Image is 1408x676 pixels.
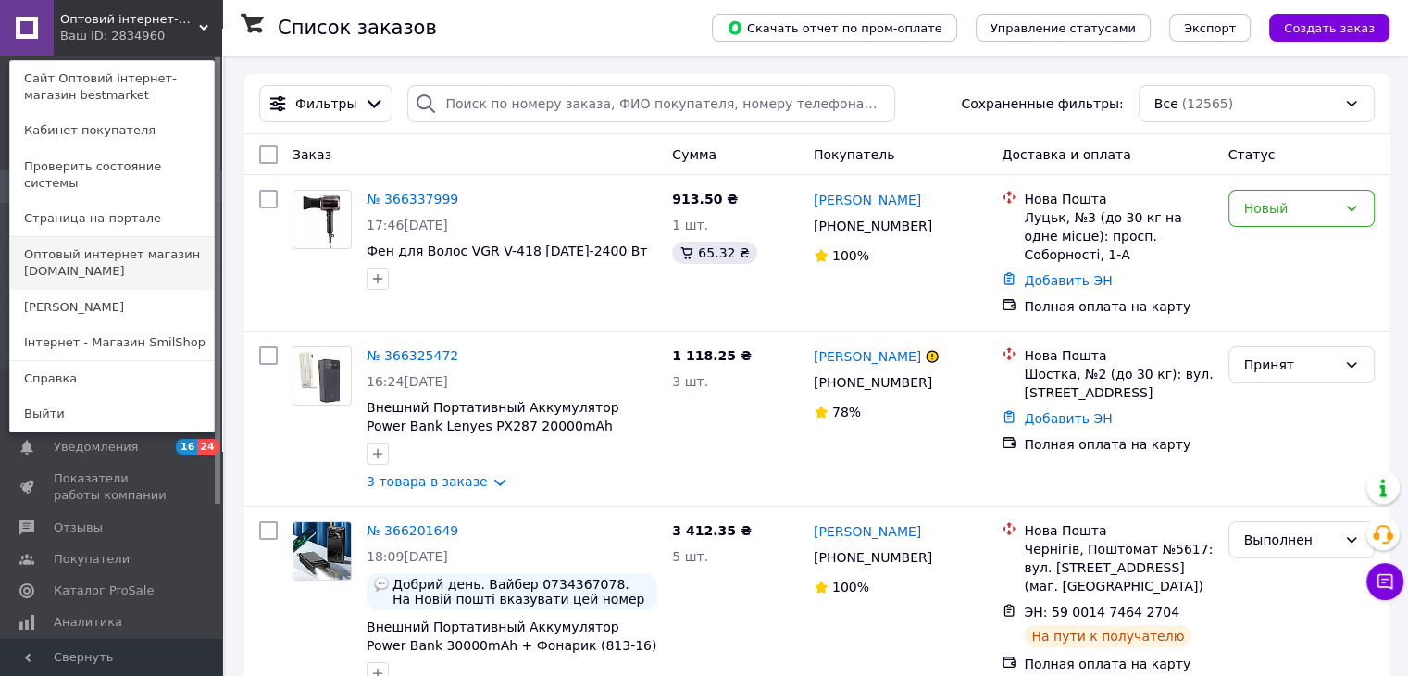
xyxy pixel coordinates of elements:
div: Полная оплата на карту [1024,297,1213,316]
button: Создать заказ [1269,14,1389,42]
a: Проверить состояние системы [10,149,214,201]
div: [PHONE_NUMBER] [810,369,936,395]
a: Справка [10,361,214,396]
span: Создать заказ [1284,21,1375,35]
a: Фото товару [293,521,352,581]
div: [PHONE_NUMBER] [810,213,936,239]
div: Луцьк, №3 (до 30 кг на одне місце): просп. Соборності, 1-А [1024,208,1213,264]
span: ЭН: 59 0014 7464 2704 [1024,605,1179,620]
div: [PHONE_NUMBER] [810,545,936,570]
a: Оптовый интернет магазин [DOMAIN_NAME] [10,237,214,289]
span: Доставка и оплата [1002,147,1130,162]
div: Нова Пошта [1024,346,1213,365]
div: Выполнен [1244,530,1337,550]
span: Аналитика [54,614,122,631]
h1: Список заказов [278,17,437,39]
a: Страница на портале [10,201,214,236]
span: 5 шт. [672,549,708,564]
span: Статус [1228,147,1276,162]
div: На пути к получателю [1024,625,1191,647]
a: Фото товару [293,190,352,249]
span: 3 412.35 ₴ [672,523,752,538]
img: Фото товару [293,522,351,580]
span: Покупатель [814,147,895,162]
a: Сайт Оптовий інтернет-магазин bestmarket [10,61,214,113]
a: Внешний Портативный Аккумулятор Power Bank 30000mAh + Фонарик (813-16) [367,620,656,653]
span: 16 [176,439,197,455]
span: Сумма [672,147,716,162]
a: Внешний Портативный Аккумулятор Power Bank Lenyes PX287 20000mAh [367,400,619,433]
a: Добавить ЭН [1024,273,1112,288]
img: :speech_balloon: [374,577,389,592]
span: Все [1154,94,1178,113]
span: 1 118.25 ₴ [672,348,752,363]
a: [PERSON_NAME] [814,522,921,541]
button: Скачать отчет по пром-оплате [712,14,957,42]
div: Новый [1244,198,1337,219]
a: [PERSON_NAME] [814,191,921,209]
div: Шостка, №2 (до 30 кг): вул. [STREET_ADDRESS] [1024,365,1213,402]
a: [PERSON_NAME] [10,290,214,325]
div: Полная оплата на карту [1024,655,1213,673]
span: 16:24[DATE] [367,374,448,389]
input: Поиск по номеру заказа, ФИО покупателя, номеру телефона, Email, номеру накладной [407,85,895,122]
span: 913.50 ₴ [672,192,738,207]
a: № 366325472 [367,348,458,363]
a: Выйти [10,396,214,432]
span: 1 шт. [672,218,708,232]
span: Заказ [293,147,331,162]
span: 3 шт. [672,374,708,389]
span: Добрий день. Вайбер 0734367078. На Новій пошті вказувати цей номер 0937859125. Дякую [392,577,650,607]
a: Добавить ЭН [1024,411,1112,426]
img: Фото товару [301,191,343,248]
span: Экспорт [1184,21,1236,35]
span: 100% [832,248,869,263]
div: Чернігів, Поштомат №5617: вул. [STREET_ADDRESS] (маг. [GEOGRAPHIC_DATA]) [1024,540,1213,595]
a: Інтернет - Магазин SmilShop [10,325,214,360]
button: Экспорт [1169,14,1251,42]
span: Отзывы [54,520,103,536]
span: 100% [832,580,869,595]
a: Фен для Волос VGR V-418 [DATE]-2400 Вт [367,244,647,258]
a: Фото товару [293,346,352,406]
img: Фото товару [295,347,350,405]
span: Сохраненные фильтры: [961,94,1123,113]
div: Принят [1244,355,1337,375]
button: Управление статусами [976,14,1151,42]
div: Нова Пошта [1024,190,1213,208]
div: Полная оплата на карту [1024,435,1213,454]
a: 3 товара в заказе [367,474,488,489]
span: Каталог ProSale [54,582,154,599]
span: 24 [197,439,218,455]
div: 65.32 ₴ [672,242,756,264]
a: № 366337999 [367,192,458,207]
span: 78% [832,405,861,419]
span: (12565) [1182,96,1233,111]
a: Создать заказ [1251,19,1389,34]
a: [PERSON_NAME] [814,347,921,366]
span: 17:46[DATE] [367,218,448,232]
span: Скачать отчет по пром-оплате [727,19,942,36]
a: № 366201649 [367,523,458,538]
span: Оптовий інтернет-магазин bestmarket [60,11,199,28]
div: Ваш ID: 2834960 [60,28,138,44]
span: Уведомления [54,439,138,456]
span: Фильтры [295,94,356,113]
a: Кабинет покупателя [10,113,214,148]
div: Нова Пошта [1024,521,1213,540]
span: Покупатели [54,551,130,568]
span: 18:09[DATE] [367,549,448,564]
span: Показатели работы компании [54,470,171,504]
button: Чат с покупателем [1366,563,1403,600]
span: Управление статусами [991,21,1136,35]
